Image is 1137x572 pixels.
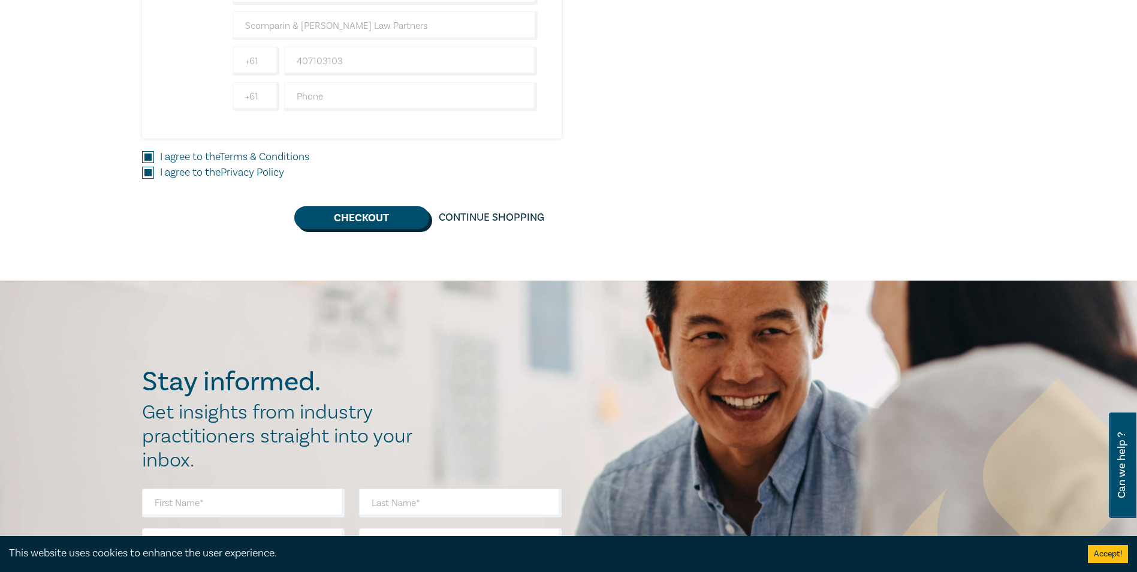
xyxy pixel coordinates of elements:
[1116,420,1127,511] span: Can we help ?
[142,489,345,517] input: First Name*
[160,149,309,165] label: I agree to the
[233,47,279,76] input: +61
[294,206,429,229] button: Checkout
[359,528,562,557] input: Organisation
[429,206,554,229] a: Continue Shopping
[9,546,1070,561] div: This website uses cookies to enhance the user experience.
[221,165,284,179] a: Privacy Policy
[142,401,425,472] h2: Get insights from industry practitioners straight into your inbox.
[219,150,309,164] a: Terms & Conditions
[233,82,279,111] input: +61
[284,82,538,111] input: Phone
[142,528,345,557] input: Email Address*
[142,366,425,398] h2: Stay informed.
[233,11,538,40] input: Company
[1088,545,1128,563] button: Accept cookies
[160,165,284,180] label: I agree to the
[284,47,538,76] input: Mobile*
[359,489,562,517] input: Last Name*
